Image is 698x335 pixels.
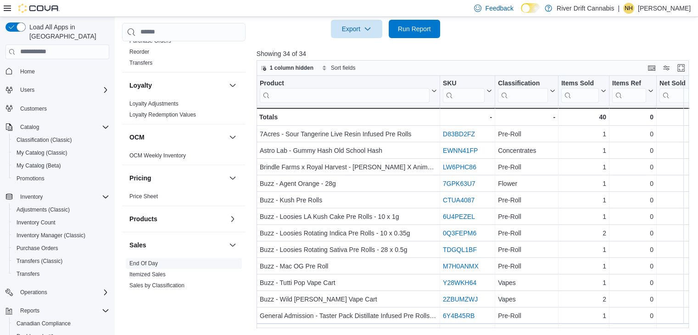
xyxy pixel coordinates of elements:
div: Buzz - Tutti Pop Vape Cart [260,277,437,288]
a: Reorder [129,49,149,55]
button: Items Sold [561,79,606,102]
button: SKU [443,79,492,102]
div: 0 [612,145,653,156]
span: Operations [17,287,109,298]
div: SKU [443,79,485,88]
span: Operations [20,289,47,296]
span: My Catalog (Classic) [13,147,109,158]
button: Keyboard shortcuts [646,62,657,73]
div: 0 [612,195,653,206]
span: Load All Apps in [GEOGRAPHIC_DATA] [26,22,109,41]
button: Users [2,84,113,96]
div: Items Ref [612,79,646,102]
div: Buzz - Loosies Rotating Indica Pre Rolls - 10 x 0.35g [260,228,437,239]
a: Transfers (Classic) [13,256,66,267]
div: 0 [612,261,653,272]
h3: Sales [129,240,146,250]
button: Inventory Count [9,216,113,229]
a: Transfers [129,60,152,66]
div: Brindle Farms x Royal Harvest - [PERSON_NAME] X Animal Style Live Rosin Infused Pre Rolls [260,162,437,173]
span: Home [20,68,35,75]
a: 0Q3FEPM6 [443,229,476,237]
div: 0 [612,228,653,239]
div: General Admission - Taster Pack Distillate Infused Pre Rolls - 5 x 0.5g [260,310,437,321]
span: Transfers [17,270,39,278]
div: 0 [612,162,653,173]
button: Users [17,84,38,95]
div: 2 [561,228,606,239]
div: 1 [561,277,606,288]
span: Reports [17,305,109,316]
div: OCM [122,150,246,165]
div: 0 [612,211,653,222]
a: 6Y4B45RB [443,312,475,319]
div: Concentrates [498,145,555,156]
div: Astro Lab - Gummy Hash Old School Hash [260,145,437,156]
div: 1 [561,128,606,140]
div: Items Sold [561,79,599,102]
span: Classification (Classic) [17,136,72,144]
button: Catalog [2,121,113,134]
div: Product [260,79,430,88]
div: Classification [498,79,548,102]
span: 1 column hidden [270,64,313,72]
a: 7GPK63U7 [443,180,475,187]
button: Export [331,20,382,38]
button: Promotions [9,172,113,185]
button: Sort fields [318,62,359,73]
button: Pricing [129,173,225,183]
div: Pre-Roll [498,162,555,173]
span: Promotions [13,173,109,184]
button: Run Report [389,20,440,38]
button: Items Ref [612,79,653,102]
button: Transfers (Classic) [9,255,113,268]
a: OCM Weekly Inventory [129,152,186,159]
a: Home [17,66,39,77]
span: Catalog [20,123,39,131]
button: Classification [498,79,555,102]
span: Purchase Orders [17,245,58,252]
div: Vapes [498,294,555,305]
div: Pre-Roll [498,128,555,140]
span: Inventory Count [17,219,56,226]
a: Classification (Classic) [13,134,76,145]
button: Display options [661,62,672,73]
div: 0 [612,310,653,321]
button: 1 column hidden [257,62,317,73]
a: Inventory Manager (Classic) [13,230,89,241]
span: Price Sheet [129,193,158,200]
div: Items Ref [612,79,646,88]
span: Canadian Compliance [17,320,71,327]
div: Buzz - Wild [PERSON_NAME] Vape Cart [260,294,437,305]
button: Home [2,65,113,78]
a: M7H0ANMX [443,262,479,270]
div: - [443,112,492,123]
span: Inventory Manager (Classic) [13,230,109,241]
button: Classification (Classic) [9,134,113,146]
div: 0 [612,244,653,255]
a: CTUA4087 [443,196,475,204]
input: Dark Mode [521,3,540,13]
a: Itemized Sales [129,271,166,278]
span: Inventory Manager (Classic) [17,232,85,239]
button: Enter fullscreen [676,62,687,73]
span: Feedback [485,4,513,13]
a: Inventory Count [13,217,59,228]
div: Buzz - Mac OG Pre Roll [260,261,437,272]
span: Users [17,84,109,95]
span: End Of Day [129,260,158,267]
a: 6U4PEZEL [443,213,475,220]
div: Pre-Roll [498,310,555,321]
button: Product [260,79,437,102]
img: Cova [18,4,60,13]
div: Product [260,79,430,102]
div: Pricing [122,191,246,206]
span: Transfers [129,59,152,67]
div: Buzz - Loosies Rotating Sativa Pre Rolls - 28 x 0.5g [260,244,437,255]
div: 1 [561,162,606,173]
span: Catalog [17,122,109,133]
button: Purchase Orders [9,242,113,255]
span: Inventory [20,193,43,201]
button: Inventory [17,191,46,202]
